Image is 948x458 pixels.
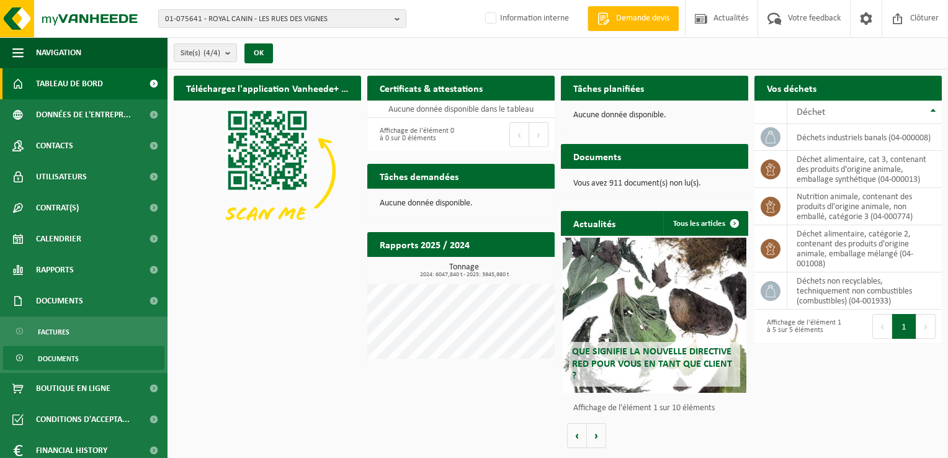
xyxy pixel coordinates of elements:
span: Contacts [36,130,73,161]
h3: Tonnage [373,263,555,278]
button: Next [529,122,548,147]
td: déchet alimentaire, catégorie 2, contenant des produits d'origine animale, emballage mélangé (04-... [787,225,942,272]
button: 1 [892,314,916,339]
button: 01-075641 - ROYAL CANIN - LES RUES DES VIGNES [158,9,406,28]
span: 01-075641 - ROYAL CANIN - LES RUES DES VIGNES [165,10,390,29]
span: Boutique en ligne [36,373,110,404]
h2: Téléchargez l'application Vanheede+ maintenant! [174,76,361,100]
span: Navigation [36,37,81,68]
span: Tableau de bord [36,68,103,99]
label: Information interne [483,9,569,28]
span: Rapports [36,254,74,285]
h2: Tâches planifiées [561,76,656,100]
h2: Vos déchets [754,76,829,100]
a: Documents [3,346,164,370]
span: Calendrier [36,223,81,254]
a: Demande devis [588,6,679,31]
td: déchets non recyclables, techniquement non combustibles (combustibles) (04-001933) [787,272,942,310]
div: Affichage de l'élément 1 à 5 sur 5 éléments [761,313,842,340]
span: Documents [36,285,83,317]
p: Aucune donnée disponible. [573,111,736,120]
button: Previous [872,314,892,339]
span: Factures [38,320,69,344]
span: Déchet [797,107,825,117]
span: Données de l'entrepr... [36,99,131,130]
a: Que signifie la nouvelle directive RED pour vous en tant que client ? [563,238,746,393]
td: déchets industriels banals (04-000008) [787,124,942,151]
span: Demande devis [613,12,673,25]
span: Site(s) [181,44,220,63]
div: Affichage de l'élément 0 à 0 sur 0 éléments [373,121,455,148]
p: Aucune donnée disponible. [380,199,542,208]
span: Documents [38,347,79,370]
a: Consulter les rapports [447,256,553,281]
h2: Certificats & attestations [367,76,495,100]
button: OK [244,43,273,63]
td: Aucune donnée disponible dans le tableau [367,101,555,118]
button: Site(s)(4/4) [174,43,237,62]
p: Affichage de l'élément 1 sur 10 éléments [573,404,742,413]
h2: Rapports 2025 / 2024 [367,232,482,256]
p: Vous avez 911 document(s) non lu(s). [573,179,736,188]
button: Next [916,314,936,339]
span: Conditions d'accepta... [36,404,130,435]
img: Download de VHEPlus App [174,101,361,241]
button: Previous [509,122,529,147]
span: Utilisateurs [36,161,87,192]
button: Vorige [567,423,587,448]
h2: Tâches demandées [367,164,471,188]
count: (4/4) [203,49,220,57]
button: Volgende [587,423,606,448]
span: 2024: 6047,840 t - 2025: 3945,980 t [373,272,555,278]
td: nutrition animale, contenant des produits dl'origine animale, non emballé, catégorie 3 (04-000774) [787,188,942,225]
a: Factures [3,320,164,343]
a: Tous les articles [663,211,747,236]
span: Contrat(s) [36,192,79,223]
span: Que signifie la nouvelle directive RED pour vous en tant que client ? [572,347,732,380]
h2: Documents [561,144,633,168]
td: déchet alimentaire, cat 3, contenant des produits d'origine animale, emballage synthétique (04-00... [787,151,942,188]
h2: Actualités [561,211,628,235]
